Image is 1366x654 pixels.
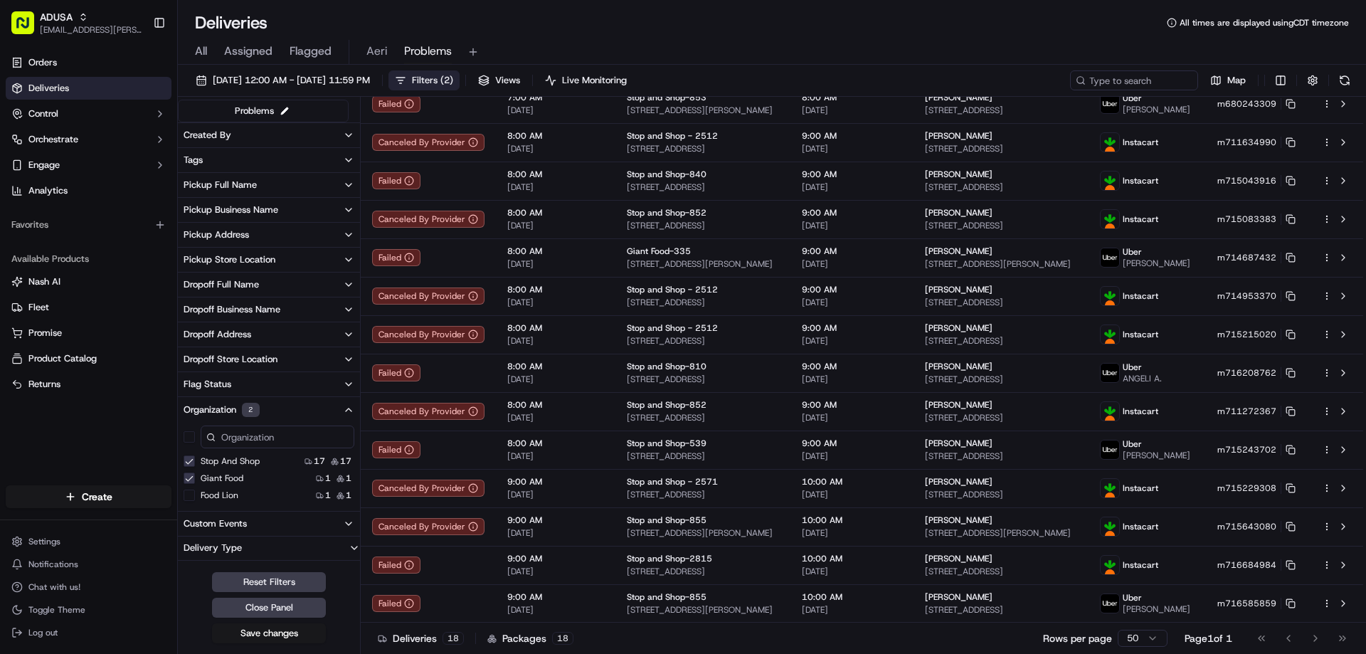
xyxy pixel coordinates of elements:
span: Stop and Shop-810 [627,361,706,372]
img: profile_instacart_ahold_partner.png [1101,556,1119,574]
span: 8:00 AM [507,322,604,334]
span: Settings [28,536,60,547]
span: Fleet [28,301,49,314]
div: Failed [372,364,420,381]
button: Canceled By Provider [372,211,485,228]
span: Orders [28,56,57,69]
span: m715643080 [1217,521,1276,532]
button: Reset Filters [212,572,326,592]
span: [DATE] [802,450,902,462]
button: Dropoff Business Name [178,297,360,322]
button: Organization2 [178,397,360,423]
span: [DATE] [507,297,604,308]
span: 7:00 AM [507,92,604,103]
button: m715643080 [1217,521,1296,532]
button: m715043916 [1217,175,1296,186]
button: Returns [6,373,171,396]
span: m711272367 [1217,406,1276,417]
span: m716684984 [1217,559,1276,571]
span: Log out [28,627,58,638]
span: Control [28,107,58,120]
button: Engage [6,154,171,176]
img: profile_instacart_ahold_partner.png [1101,172,1119,190]
button: Save changes [212,623,326,643]
span: [STREET_ADDRESS] [627,297,779,308]
span: 9:00 AM [802,284,902,295]
span: Notifications [28,559,78,570]
div: Pickup Store Location [184,253,275,266]
input: Got a question? Start typing here... [37,92,256,107]
button: Orchestrate [6,128,171,151]
span: m715229308 [1217,482,1276,494]
span: 8:00 AM [507,284,604,295]
div: Failed [372,595,420,612]
button: ADUSA[EMAIL_ADDRESS][PERSON_NAME][DOMAIN_NAME] [6,6,147,40]
a: Fleet [11,301,166,314]
span: 8:00 AM [507,438,604,449]
button: m716208762 [1217,367,1296,379]
span: Returns [28,378,60,391]
span: All [195,43,207,60]
span: [DATE] [802,143,902,154]
span: [DATE] [802,374,902,385]
button: Failed [372,557,420,574]
span: [DATE] [507,335,604,347]
button: Dropoff Address [178,322,360,347]
a: Powered byPylon [100,241,172,252]
span: 9:00 AM [802,322,902,334]
img: profile_instacart_ahold_partner.png [1101,402,1119,421]
span: Nash AI [28,275,60,288]
img: profile_instacart_ahold_partner.png [1101,287,1119,305]
span: m715215020 [1217,329,1276,340]
span: Toggle Theme [28,604,85,616]
div: Pickup Address [184,228,249,241]
span: [DATE] [507,181,604,193]
span: [STREET_ADDRESS] [627,489,779,500]
span: [DATE] [507,105,604,116]
button: Canceled By Provider [372,518,485,535]
span: [STREET_ADDRESS] [925,450,1077,462]
span: [PERSON_NAME] [925,130,992,142]
div: Failed [372,172,420,189]
span: Uber [1123,362,1142,373]
img: profile_uber_ahold_partner.png [1101,364,1119,382]
button: Canceled By Provider [372,326,485,343]
button: Delivery Type [178,537,360,559]
span: Uber [1123,93,1142,104]
span: Stop and Shop-852 [627,207,706,218]
span: [STREET_ADDRESS] [925,181,1077,193]
span: [DATE] [802,412,902,423]
span: Filters [412,74,453,87]
span: Pylon [142,241,172,252]
span: [STREET_ADDRESS] [627,335,779,347]
span: [STREET_ADDRESS] [925,220,1077,231]
span: [DATE] [507,220,604,231]
span: Knowledge Base [28,206,109,221]
div: Organization [184,403,260,417]
span: 8:00 AM [507,169,604,180]
span: Assigned [224,43,272,60]
button: m715243702 [1217,444,1296,455]
span: [STREET_ADDRESS] [925,297,1077,308]
span: [STREET_ADDRESS][PERSON_NAME] [627,258,779,270]
span: Stop and Shop-840 [627,169,706,180]
span: Stop and Shop-852 [627,399,706,411]
span: 8:00 AM [802,92,902,103]
img: profile_instacart_ahold_partner.png [1101,210,1119,228]
img: profile_instacart_ahold_partner.png [1101,517,1119,536]
span: ( 2 ) [440,74,453,87]
button: Settings [6,532,171,552]
span: 8:00 AM [507,246,604,257]
span: [DATE] [507,450,604,462]
a: Product Catalog [11,352,166,365]
span: m714953370 [1217,290,1276,302]
span: Aeri [366,43,387,60]
button: Failed [372,95,420,112]
span: 1 [325,490,331,501]
span: [STREET_ADDRESS] [627,412,779,423]
a: Analytics [6,179,171,202]
span: [STREET_ADDRESS] [925,489,1077,500]
button: [DATE] 12:00 AM - [DATE] 11:59 PM [189,70,376,90]
img: profile_uber_ahold_partner.png [1101,95,1119,113]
